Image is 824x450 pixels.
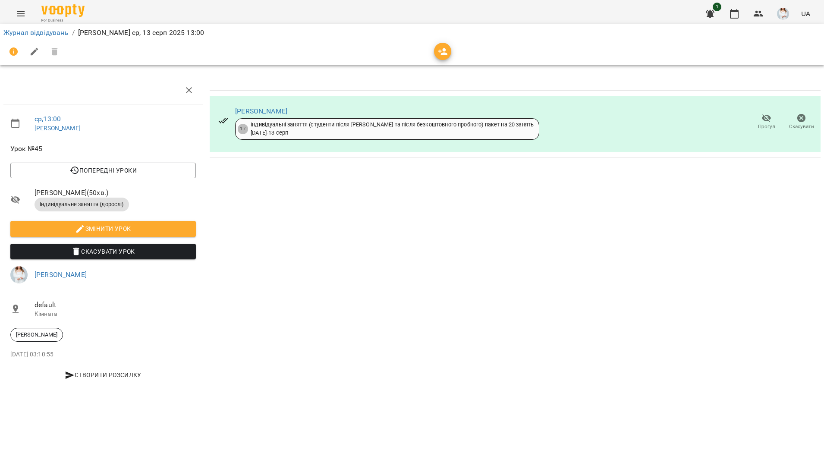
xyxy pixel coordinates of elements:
button: Створити розсилку [10,367,196,383]
span: Прогул [758,123,775,130]
button: UA [798,6,814,22]
img: 31cba75fe2bd3cb19472609ed749f4b6.jpg [777,8,789,20]
button: Menu [10,3,31,24]
a: [PERSON_NAME] [35,125,81,132]
div: [PERSON_NAME] [10,328,63,342]
button: Прогул [749,110,784,134]
span: 1 [713,3,721,11]
span: Скасувати [789,123,814,130]
nav: breadcrumb [3,28,821,38]
span: Створити розсилку [14,370,192,380]
p: [DATE] 03:10:55 [10,350,196,359]
img: Voopty Logo [41,4,85,17]
span: default [35,300,196,310]
span: [PERSON_NAME] [11,331,63,339]
li: / [72,28,75,38]
img: 31cba75fe2bd3cb19472609ed749f4b6.jpg [10,266,28,283]
button: Скасувати [784,110,819,134]
div: Індивідуальні заняття (студенти після [PERSON_NAME] та після безкоштовного пробного) пакет на 20 ... [251,121,534,137]
a: ср , 13:00 [35,115,61,123]
a: Журнал відвідувань [3,28,69,37]
span: For Business [41,18,85,23]
div: 17 [238,124,248,134]
span: Урок №45 [10,144,196,154]
span: [PERSON_NAME] ( 50 хв. ) [35,188,196,198]
a: [PERSON_NAME] [235,107,287,115]
span: Змінити урок [17,223,189,234]
span: Попередні уроки [17,165,189,176]
p: Кімната [35,310,196,318]
p: [PERSON_NAME] ср, 13 серп 2025 13:00 [78,28,204,38]
a: [PERSON_NAME] [35,271,87,279]
button: Попередні уроки [10,163,196,178]
button: Змінити урок [10,221,196,236]
button: Скасувати Урок [10,244,196,259]
span: Скасувати Урок [17,246,189,257]
span: Індивідуальне заняття (дорослі) [35,201,129,208]
span: UA [801,9,810,18]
